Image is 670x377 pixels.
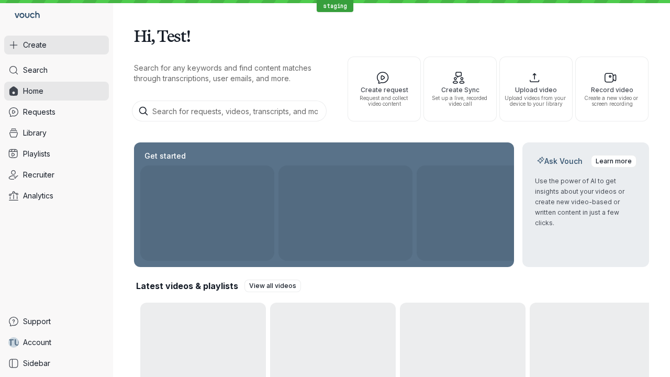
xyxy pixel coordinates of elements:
h1: Hi, Test! [134,21,649,50]
a: Search [4,61,109,80]
span: Analytics [23,191,53,201]
span: Create [23,40,47,50]
span: Create request [352,86,416,93]
span: Create a new video or screen recording [580,95,644,107]
span: Support [23,316,51,327]
span: Sidebar [23,358,50,369]
a: Requests [4,103,109,121]
span: Create Sync [428,86,492,93]
input: Search for requests, videos, transcripts, and more... [132,101,327,121]
button: Create requestRequest and collect video content [348,57,421,121]
a: Learn more [591,155,636,168]
h2: Ask Vouch [535,156,585,167]
a: Library [4,124,109,142]
p: Use the power of AI to get insights about your videos or create new video-based or written conten... [535,176,636,228]
span: U [14,337,20,348]
span: Requests [23,107,55,117]
span: Record video [580,86,644,93]
a: TUAccount [4,333,109,352]
span: Learn more [596,156,632,167]
a: Home [4,82,109,101]
a: View all videos [244,280,301,292]
span: Recruiter [23,170,54,180]
a: Analytics [4,186,109,205]
button: Create SyncSet up a live, recorded video call [423,57,497,121]
span: Library [23,128,47,138]
span: Upload videos from your device to your library [504,95,568,107]
span: Playlists [23,149,50,159]
a: Support [4,312,109,331]
h2: Get started [142,151,188,161]
a: Go to homepage [4,4,44,27]
span: Search [23,65,48,75]
button: Record videoCreate a new video or screen recording [575,57,649,121]
span: View all videos [249,281,296,291]
span: Home [23,86,43,96]
span: Set up a live, recorded video call [428,95,492,107]
a: Sidebar [4,354,109,373]
button: Upload videoUpload videos from your device to your library [499,57,573,121]
span: T [8,337,14,348]
span: Upload video [504,86,568,93]
a: Recruiter [4,165,109,184]
span: Request and collect video content [352,95,416,107]
a: Playlists [4,145,109,163]
span: Account [23,337,51,348]
h2: Latest videos & playlists [136,280,238,292]
button: Create [4,36,109,54]
p: Search for any keywords and find content matches through transcriptions, user emails, and more. [134,63,329,84]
